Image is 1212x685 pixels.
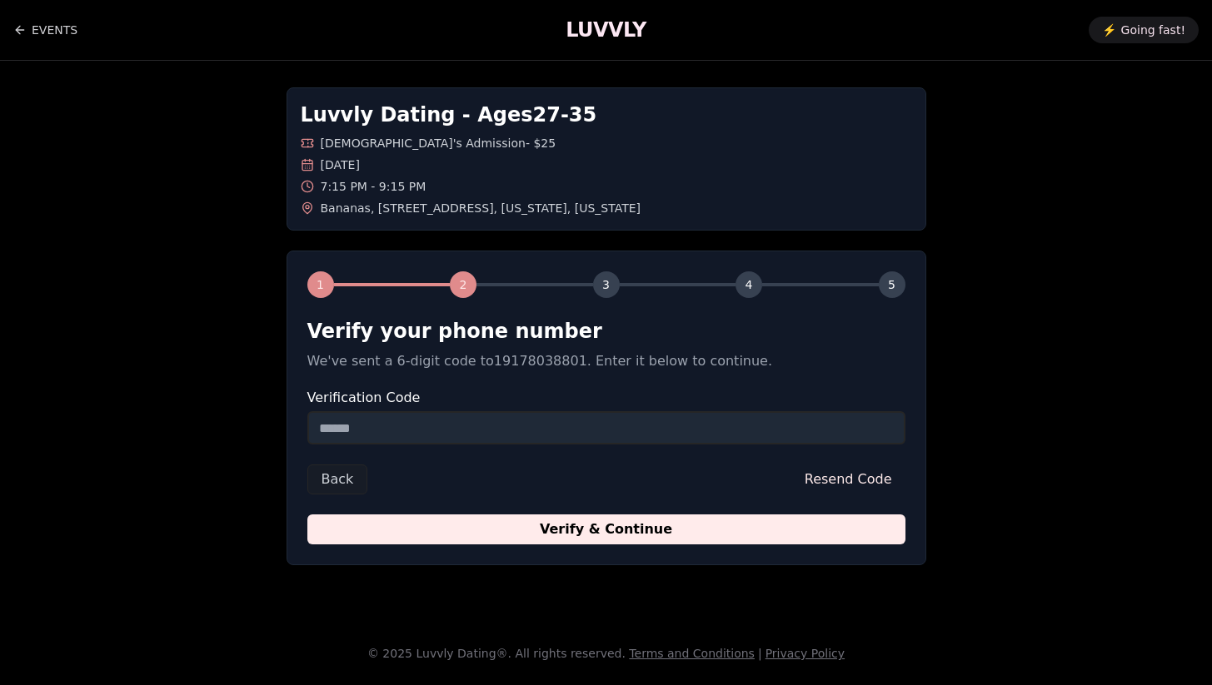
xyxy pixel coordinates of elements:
a: Privacy Policy [766,647,845,660]
span: Going fast! [1121,22,1185,38]
div: 4 [736,271,762,298]
div: 2 [450,271,476,298]
a: LUVVLY [566,17,646,43]
label: Verification Code [307,391,905,405]
span: [DEMOGRAPHIC_DATA]'s Admission - $25 [321,135,556,151]
p: We've sent a 6-digit code to 19178038801 . Enter it below to continue. [307,351,905,371]
h2: Verify your phone number [307,318,905,345]
span: Bananas , [STREET_ADDRESS] , [US_STATE] , [US_STATE] [321,200,641,216]
button: Verify & Continue [307,514,905,544]
div: 1 [307,271,334,298]
span: | [758,647,762,660]
span: [DATE] [321,156,360,173]
button: Back [307,464,368,494]
button: Resend Code [791,464,905,494]
span: 7:15 PM - 9:15 PM [321,178,426,195]
h1: Luvvly Dating - Ages 27 - 35 [301,102,912,128]
a: Back to events [13,13,77,47]
span: ⚡️ [1102,22,1116,38]
div: 5 [879,271,905,298]
div: 3 [593,271,620,298]
a: Terms and Conditions [629,647,755,660]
